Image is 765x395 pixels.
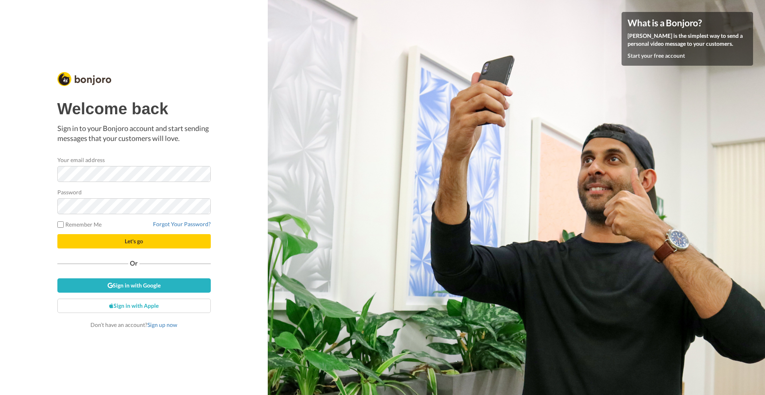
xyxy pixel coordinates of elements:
a: Sign in with Apple [57,299,211,313]
a: Start your free account [628,52,685,59]
h1: Welcome back [57,100,211,117]
p: [PERSON_NAME] is the simplest way to send a personal video message to your customers. [628,32,747,48]
label: Your email address [57,156,105,164]
a: Sign in with Google [57,278,211,293]
span: Let's go [125,238,143,244]
span: Don’t have an account? [90,321,177,328]
h4: What is a Bonjoro? [628,18,747,28]
label: Password [57,188,82,196]
button: Let's go [57,234,211,248]
p: Sign in to your Bonjoro account and start sending messages that your customers will love. [57,123,211,144]
span: Or [128,260,139,266]
input: Remember Me [57,221,64,228]
label: Remember Me [57,220,102,229]
a: Sign up now [147,321,177,328]
a: Forgot Your Password? [153,221,211,227]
